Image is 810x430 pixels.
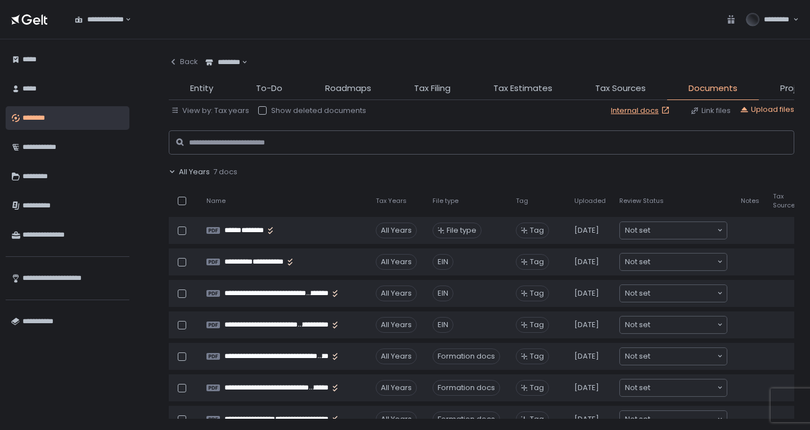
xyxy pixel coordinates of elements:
span: Entity [190,82,213,95]
span: Tax Sources [595,82,646,95]
button: View by: Tax years [171,106,249,116]
input: Search for option [650,382,716,393]
a: Internal docs [611,106,672,116]
span: Uploaded [574,197,606,205]
div: Search for option [620,222,727,239]
div: All Years [376,254,417,270]
span: Tax Estimates [493,82,552,95]
div: Search for option [620,316,727,333]
span: Documents [688,82,737,95]
div: Search for option [620,379,727,396]
span: Tag [530,257,544,267]
div: EIN [433,286,453,301]
div: Formation docs [433,380,500,396]
div: All Years [376,317,417,333]
div: EIN [433,317,453,333]
span: Name [206,197,226,205]
span: Tag [530,225,544,236]
span: Tag [530,351,544,361]
span: To-Do [256,82,282,95]
input: Search for option [650,256,716,268]
div: All Years [376,286,417,301]
div: Formation docs [433,411,500,427]
span: [DATE] [574,320,599,330]
input: Search for option [650,225,716,236]
input: Search for option [240,57,241,68]
div: All Years [376,223,417,238]
div: EIN [433,254,453,270]
span: Tag [530,320,544,330]
span: [DATE] [574,414,599,424]
div: Search for option [620,348,727,365]
span: All Years [179,167,210,177]
span: File type [433,197,458,205]
span: Tag [530,288,544,298]
span: Tag [516,197,528,205]
input: Search for option [650,414,716,425]
span: 7 docs [213,167,237,177]
span: Not set [625,256,650,268]
span: Tax Source [773,192,795,209]
div: Search for option [620,411,727,428]
input: Search for option [650,288,716,299]
span: Roadmaps [325,82,371,95]
span: Not set [625,288,650,299]
span: Notes [741,197,759,205]
span: Not set [625,351,650,362]
div: Search for option [198,51,247,74]
button: Back [169,51,198,73]
div: All Years [376,380,417,396]
span: Review Status [619,197,664,205]
div: All Years [376,411,417,427]
span: Not set [625,319,650,331]
span: Not set [625,225,650,236]
span: Not set [625,414,650,425]
div: Search for option [67,8,131,31]
span: Tax Filing [414,82,451,95]
div: Back [169,57,198,67]
div: Search for option [620,254,727,270]
button: Upload files [740,105,794,115]
span: File type [447,225,476,236]
div: All Years [376,348,417,364]
span: [DATE] [574,225,599,236]
span: Tag [530,383,544,393]
span: Tax Years [376,197,407,205]
span: [DATE] [574,351,599,361]
div: Formation docs [433,348,500,364]
button: Link files [690,106,731,116]
input: Search for option [650,319,716,331]
div: Search for option [620,285,727,302]
span: Not set [625,382,650,393]
span: [DATE] [574,288,599,298]
span: Tag [530,414,544,424]
span: [DATE] [574,257,599,267]
span: [DATE] [574,383,599,393]
input: Search for option [650,351,716,362]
